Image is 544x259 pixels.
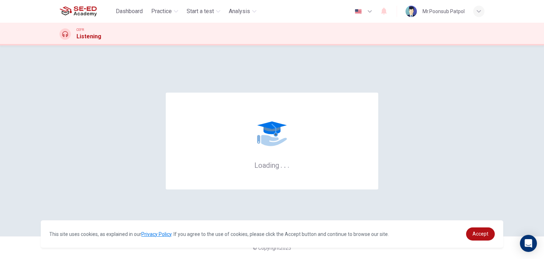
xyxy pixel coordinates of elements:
span: Accept [472,231,488,237]
button: Practice [148,5,181,18]
div: cookieconsent [41,220,503,248]
span: Analysis [229,7,250,16]
span: This site uses cookies, as explained in our . If you agree to the use of cookies, please click th... [49,231,389,237]
h6: Loading [254,160,290,170]
div: Mr.Poonsub Patpol [423,7,465,16]
h6: . [284,159,286,170]
a: SE-ED Academy logo [59,4,113,18]
h6: . [280,159,283,170]
img: SE-ED Academy logo [59,4,97,18]
span: Dashboard [116,7,143,16]
h6: . [287,159,290,170]
img: en [354,9,363,14]
div: Open Intercom Messenger [520,235,537,252]
img: Profile picture [406,6,417,17]
button: Start a test [184,5,223,18]
span: Start a test [187,7,214,16]
button: Dashboard [113,5,146,18]
a: Privacy Policy [141,231,171,237]
a: dismiss cookie message [466,227,495,241]
span: © Copyright 2025 [253,245,291,251]
button: Analysis [226,5,259,18]
span: CEFR [76,27,84,32]
span: Practice [151,7,172,16]
h1: Listening [76,32,101,41]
